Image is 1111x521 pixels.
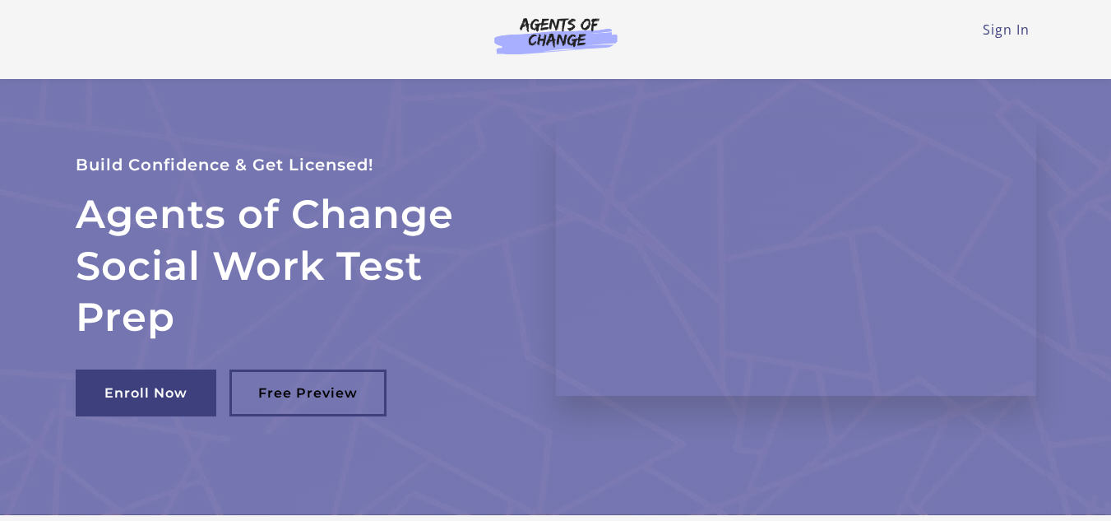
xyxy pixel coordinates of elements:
h2: Agents of Change Social Work Test Prep [76,188,516,342]
a: Sign In [983,21,1030,39]
p: Build Confidence & Get Licensed! [76,151,516,179]
a: Free Preview [229,370,387,416]
a: Enroll Now [76,370,216,416]
img: Agents of Change Logo [477,16,635,54]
